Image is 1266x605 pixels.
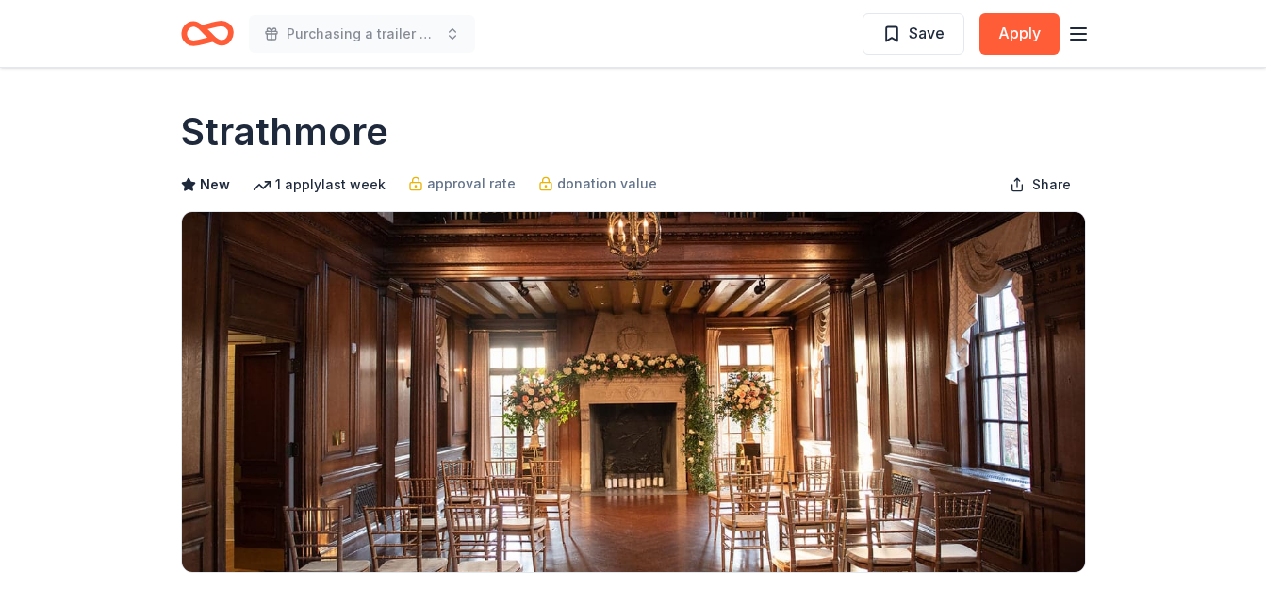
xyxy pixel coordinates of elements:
[995,166,1086,204] button: Share
[979,13,1060,55] button: Apply
[557,172,657,195] span: donation value
[249,15,475,53] button: Purchasing a trailer and side by side
[181,11,234,56] a: Home
[181,106,388,158] h1: Strathmore
[1032,173,1071,196] span: Share
[427,172,516,195] span: approval rate
[182,212,1085,572] img: Image for Strathmore
[909,21,945,45] span: Save
[287,23,437,45] span: Purchasing a trailer and side by side
[538,172,657,195] a: donation value
[863,13,964,55] button: Save
[253,173,386,196] div: 1 apply last week
[200,173,230,196] span: New
[408,172,516,195] a: approval rate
